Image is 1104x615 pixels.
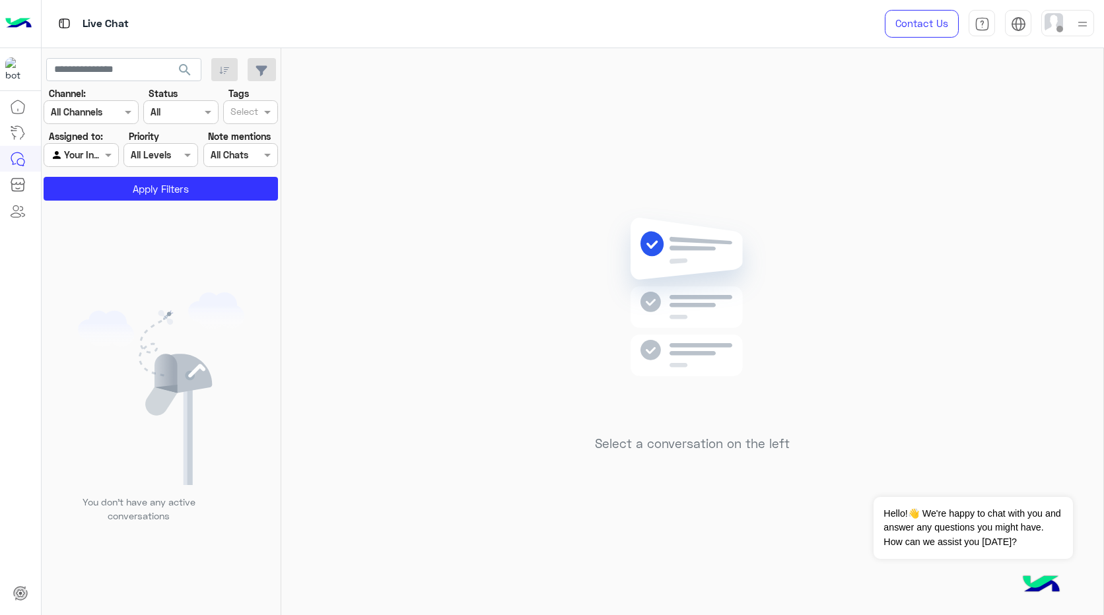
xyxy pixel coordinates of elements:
[149,86,178,100] label: Status
[969,10,995,38] a: tab
[1011,16,1026,32] img: tab
[228,104,258,121] div: Select
[49,86,86,100] label: Channel:
[72,495,205,523] p: You don’t have any active conversations
[56,15,73,32] img: tab
[169,58,201,86] button: search
[1045,13,1063,32] img: userImage
[5,10,32,38] img: Logo
[44,177,278,201] button: Apply Filters
[885,10,959,38] a: Contact Us
[78,292,244,485] img: empty users
[5,57,29,81] img: 322208621163248
[208,129,271,143] label: Note mentions
[595,436,790,451] h5: Select a conversation on the left
[228,86,249,100] label: Tags
[177,62,193,78] span: search
[83,15,129,33] p: Live Chat
[597,207,788,426] img: no messages
[1074,16,1091,32] img: profile
[975,16,990,32] img: tab
[49,129,103,143] label: Assigned to:
[874,497,1072,559] span: Hello!👋 We're happy to chat with you and answer any questions you might have. How can we assist y...
[129,129,159,143] label: Priority
[1018,562,1064,608] img: hulul-logo.png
